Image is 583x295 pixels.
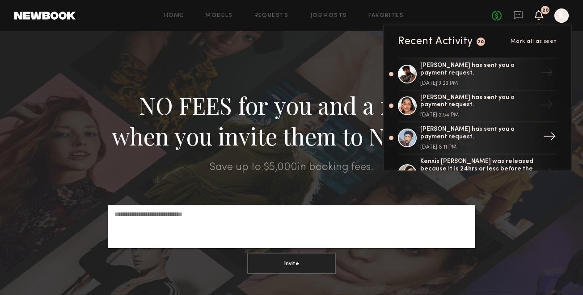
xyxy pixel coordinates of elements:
a: Favorites [368,13,404,19]
div: [DATE] 3:23 PM [420,81,537,86]
div: [DATE] 2:54 PM [420,112,537,118]
a: Job Posts [310,13,347,19]
div: Kenxis [PERSON_NAME] was released because it is 24hrs or less before the job start time. [420,158,537,180]
div: Recent Activity [398,36,473,47]
span: Mark all as seen [511,39,557,44]
div: → [537,62,557,86]
div: [PERSON_NAME] has sent you a payment request. [420,94,537,109]
div: 20 [542,8,549,13]
div: [DATE] 8:11 PM [420,145,537,150]
div: [PERSON_NAME] has sent you a payment request. [420,126,537,141]
a: [PERSON_NAME] has sent you a payment request.[DATE] 2:54 PM→ [398,91,557,123]
a: Models [205,13,232,19]
a: K [554,8,569,23]
a: [PERSON_NAME] has sent you a payment request.[DATE] 8:11 PM→ [398,122,557,154]
a: [PERSON_NAME] has sent you a payment request.[DATE] 3:23 PM→ [398,58,557,91]
div: → [537,162,557,185]
div: → [539,126,560,150]
div: [PERSON_NAME] has sent you a payment request. [420,62,537,77]
div: → [537,94,557,117]
a: Home [164,13,184,19]
a: Requests [254,13,289,19]
div: 20 [477,40,484,45]
a: Kenxis [PERSON_NAME] was released because it is 24hrs or less before the job start time.→ [398,154,557,194]
button: Invite [247,253,336,274]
